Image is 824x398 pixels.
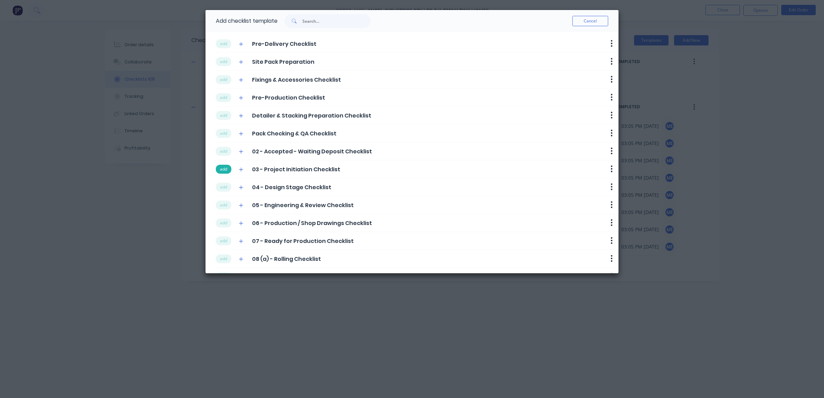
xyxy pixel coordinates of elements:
[216,10,278,32] div: Add checklist template
[252,273,335,281] span: 08 (b) - Fabrication Checklist
[216,218,231,227] button: add
[252,76,341,84] span: Fixings & Accessories Checklist
[252,112,371,120] span: Detailer & Stacking Preparation Checklist
[216,129,231,138] button: add
[216,147,231,156] button: add
[572,16,608,26] button: Cancel
[252,165,340,174] span: 03 - Project Initiation Checklist
[216,201,231,210] button: add
[252,237,354,245] span: 07 - Ready for Production Checklist
[252,94,325,102] span: Pre-Production Checklist
[252,130,336,138] span: Pack Checking & QA Checklist
[216,93,231,102] button: add
[216,165,231,174] button: add
[216,111,231,120] button: add
[252,40,316,48] span: Pre-Delivery Checklist
[252,58,314,66] span: Site Pack Preparation
[302,14,371,28] input: Search...
[252,147,372,156] span: 02 - Accepted - Waiting Deposit Checklist
[216,236,231,245] button: add
[216,57,231,66] button: add
[252,219,372,227] span: 06 - Production / Shop Drawings Checklist
[216,39,231,48] button: add
[252,183,331,192] span: 04 - Design Stage Checklist
[252,201,354,210] span: 05 - Engineering & Review Checklist
[216,75,231,84] button: add
[216,272,231,281] button: add
[252,255,321,263] span: 08 (a) - Rolling Checklist
[216,254,231,263] button: add
[216,183,231,192] button: add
